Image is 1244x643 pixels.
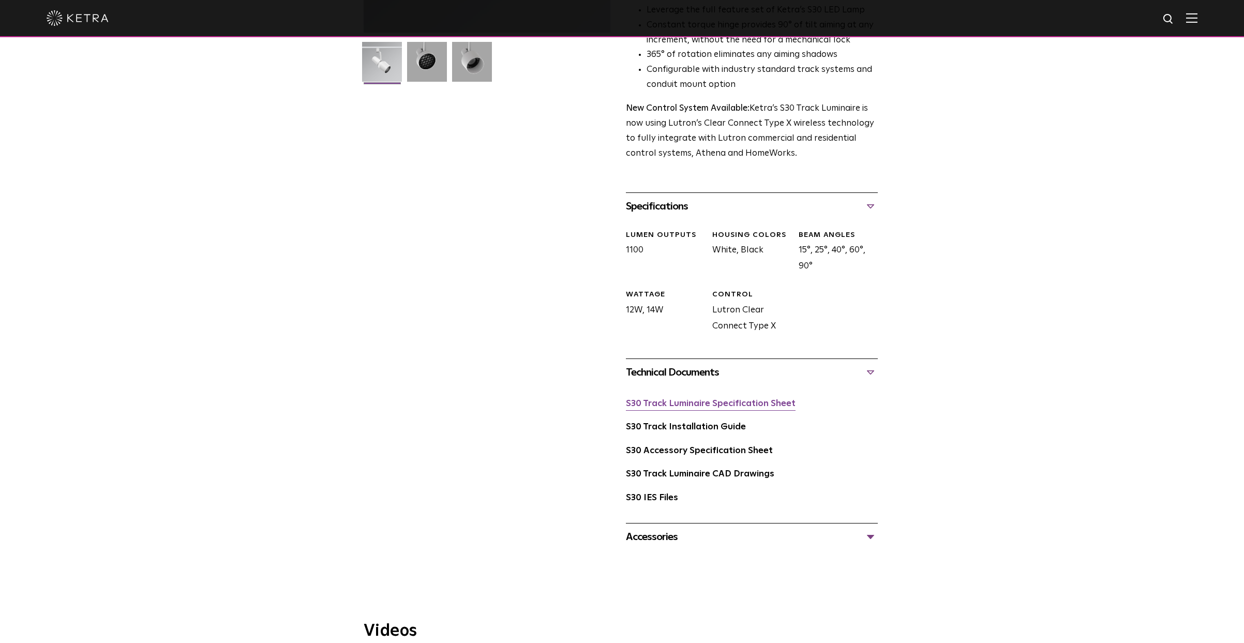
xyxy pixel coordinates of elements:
[618,290,705,334] div: 12W, 14W
[47,10,109,26] img: ketra-logo-2019-white
[1162,13,1175,26] img: search icon
[712,230,791,241] div: HOUSING COLORS
[799,230,877,241] div: BEAM ANGLES
[362,42,402,89] img: S30-Track-Luminaire-2021-Web-Square
[626,101,878,161] p: Ketra’s S30 Track Luminaire is now using Lutron’s Clear Connect Type X wireless technology to ful...
[618,230,705,275] div: 1100
[626,399,796,408] a: S30 Track Luminaire Specification Sheet
[364,623,881,639] h3: Videos
[705,230,791,275] div: White, Black
[626,446,773,455] a: S30 Accessory Specification Sheet
[626,529,878,545] div: Accessories
[626,470,774,478] a: S30 Track Luminaire CAD Drawings
[791,230,877,275] div: 15°, 25°, 40°, 60°, 90°
[626,230,705,241] div: LUMEN OUTPUTS
[626,104,750,113] strong: New Control System Available:
[407,42,447,89] img: 3b1b0dc7630e9da69e6b
[626,423,746,431] a: S30 Track Installation Guide
[626,494,678,502] a: S30 IES Files
[647,63,878,93] li: Configurable with industry standard track systems and conduit mount option
[626,198,878,215] div: Specifications
[705,290,791,334] div: Lutron Clear Connect Type X
[626,290,705,300] div: WATTAGE
[647,48,878,63] li: 365° of rotation eliminates any aiming shadows
[452,42,492,89] img: 9e3d97bd0cf938513d6e
[1186,13,1197,23] img: Hamburger%20Nav.svg
[626,364,878,381] div: Technical Documents
[712,290,791,300] div: CONTROL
